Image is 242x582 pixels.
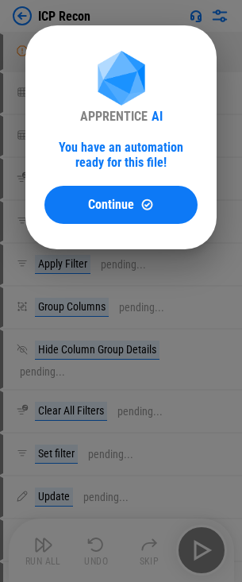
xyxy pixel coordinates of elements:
[80,109,148,124] div: APPRENTICE
[44,186,198,224] button: ContinueContinue
[44,140,198,170] div: You have an automation ready for this file!
[88,198,134,211] span: Continue
[140,198,154,211] img: Continue
[90,51,153,109] img: Apprentice AI
[152,109,163,124] div: AI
